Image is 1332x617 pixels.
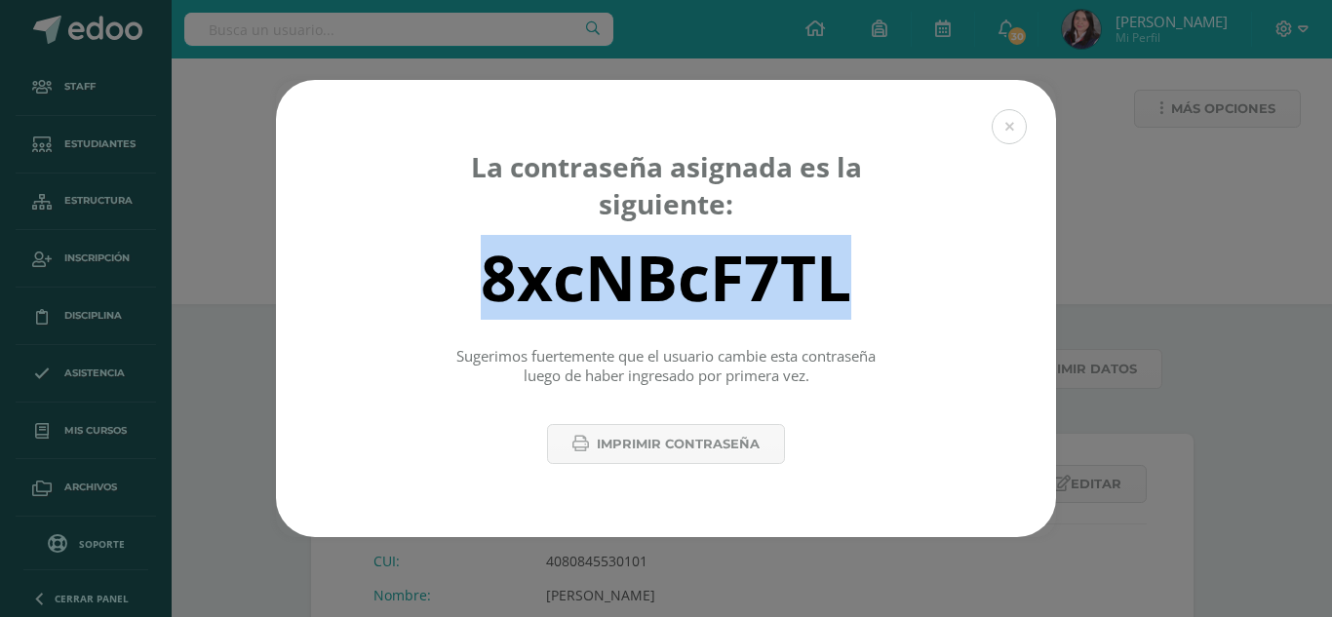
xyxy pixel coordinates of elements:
span: Imprimir contraseña [597,426,760,462]
p: Sugerimos fuertemente que el usuario cambie esta contraseña luego de haber ingresado por primera ... [451,347,882,385]
button: Imprimir contraseña [547,424,785,464]
div: 8xcNBcF7TL [481,235,851,320]
button: Close (Esc) [992,109,1027,144]
div: La contraseña asignada es la siguiente: [451,148,882,222]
